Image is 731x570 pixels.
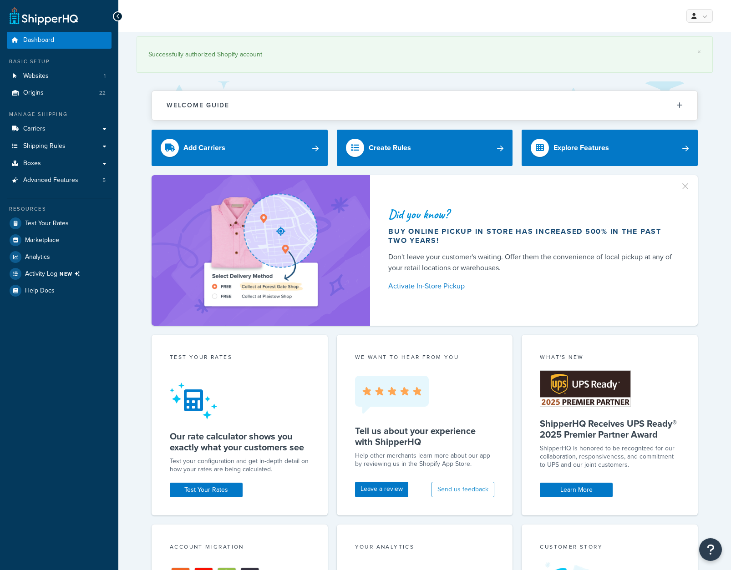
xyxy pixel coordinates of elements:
span: Test Your Rates [25,220,69,227]
h5: Our rate calculator shows you exactly what your customers see [170,431,310,453]
a: Origins22 [7,85,112,101]
span: 5 [102,177,106,184]
div: Add Carriers [183,141,225,154]
div: What's New [540,353,680,363]
span: Activity Log [25,268,84,280]
span: Dashboard [23,36,54,44]
a: Shipping Rules [7,138,112,155]
a: Websites1 [7,68,112,85]
div: Create Rules [369,141,411,154]
a: Marketplace [7,232,112,248]
span: Origins [23,89,44,97]
a: Boxes [7,155,112,172]
button: Open Resource Center [699,538,722,561]
li: Advanced Features [7,172,112,189]
a: Carriers [7,121,112,137]
img: ad-shirt-map-b0359fc47e01cab431d101c4b569394f6a03f54285957d908178d52f29eb9668.png [178,189,343,313]
div: Manage Shipping [7,111,112,118]
h2: Welcome Guide [167,102,229,109]
li: Websites [7,68,112,85]
span: Carriers [23,125,46,133]
h5: Tell us about your experience with ShipperHQ [355,425,495,447]
li: [object Object] [7,266,112,282]
div: Your Analytics [355,543,495,553]
div: Don't leave your customer's waiting. Offer them the convenience of local pickup at any of your re... [388,252,676,273]
a: Dashboard [7,32,112,49]
span: Boxes [23,160,41,167]
div: Test your configuration and get in-depth detail on how your rates are being calculated. [170,457,310,474]
span: 1 [104,72,106,80]
a: Create Rules [337,130,513,166]
p: ShipperHQ is honored to be recognized for our collaboration, responsiveness, and commitment to UP... [540,444,680,469]
div: Test your rates [170,353,310,363]
a: Add Carriers [152,130,328,166]
p: we want to hear from you [355,353,495,361]
a: Help Docs [7,282,112,299]
a: Activate In-Store Pickup [388,280,676,293]
button: Welcome Guide [152,91,697,120]
span: 22 [99,89,106,97]
div: Buy online pickup in store has increased 500% in the past two years! [388,227,676,245]
span: Websites [23,72,49,80]
span: NEW [60,270,84,277]
span: Shipping Rules [23,142,66,150]
div: Did you know? [388,208,676,221]
span: Analytics [25,253,50,261]
p: Help other merchants learn more about our app by reviewing us in the Shopify App Store. [355,452,495,468]
a: × [697,48,701,55]
div: Explore Features [553,141,609,154]
a: Test Your Rates [7,215,112,232]
span: Help Docs [25,287,55,295]
div: Successfully authorized Shopify account [148,48,701,61]
a: Advanced Features5 [7,172,112,189]
a: Activity LogNEW [7,266,112,282]
div: Basic Setup [7,58,112,66]
a: Analytics [7,249,112,265]
a: Explore Features [522,130,698,166]
a: Test Your Rates [170,483,243,497]
div: Resources [7,205,112,213]
span: Marketplace [25,237,59,244]
li: Origins [7,85,112,101]
h5: ShipperHQ Receives UPS Ready® 2025 Premier Partner Award [540,418,680,440]
a: Leave a review [355,482,408,497]
button: Send us feedback [431,482,494,497]
div: Customer Story [540,543,680,553]
span: Advanced Features [23,177,78,184]
div: Account Migration [170,543,310,553]
a: Learn More [540,483,613,497]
